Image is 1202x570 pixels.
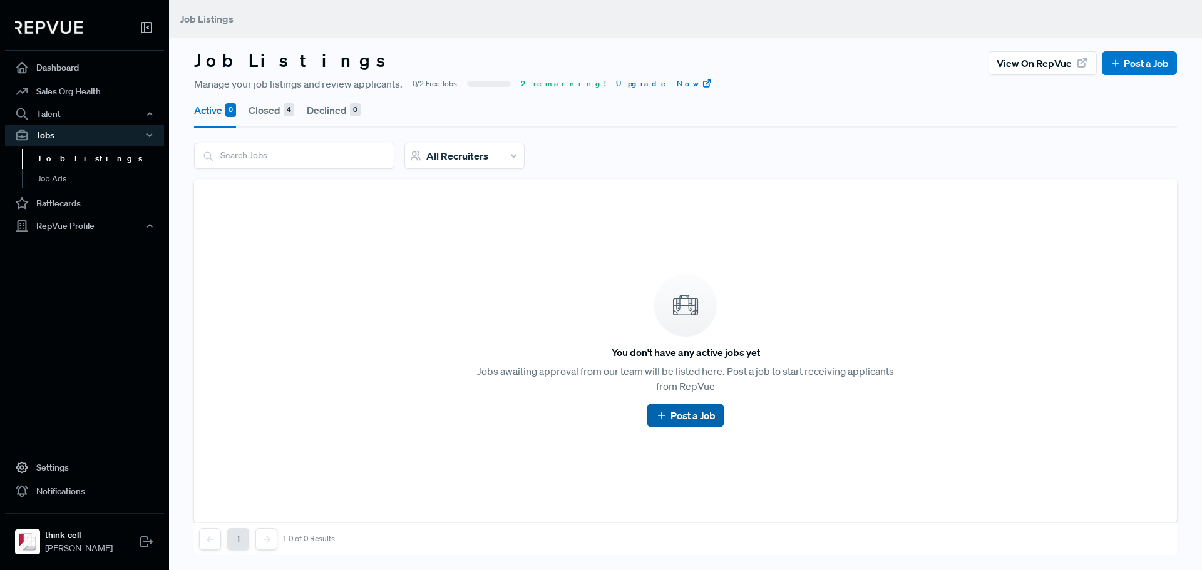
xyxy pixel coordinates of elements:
[194,76,403,91] span: Manage your job listings and review applicants.
[195,143,394,168] input: Search Jobs
[5,455,164,479] a: Settings
[307,93,361,128] button: Declined 0
[45,542,113,555] span: [PERSON_NAME]
[1110,56,1169,71] a: Post a Job
[194,93,236,128] button: Active 0
[225,103,236,117] div: 0
[199,528,221,550] button: Previous
[5,125,164,146] button: Jobs
[616,78,712,89] a: Upgrade Now
[521,78,606,89] span: 2 remaining!
[194,50,397,71] h3: Job Listings
[989,51,1097,75] button: View on RepVue
[5,513,164,560] a: think-cellthink-cell[PERSON_NAME]
[249,93,294,128] button: Closed 4
[180,13,234,25] span: Job Listings
[45,529,113,542] strong: think-cell
[282,534,335,543] div: 1-0 of 0 Results
[284,103,294,117] div: 4
[5,191,164,215] a: Battlecards
[426,150,488,162] span: All Recruiters
[350,103,361,117] div: 0
[15,21,83,34] img: RepVue
[5,56,164,79] a: Dashboard
[227,528,249,550] button: 1
[655,408,715,423] a: Post a Job
[471,364,900,394] p: Jobs awaiting approval from our team will be listed here. Post a job to start receiving applicant...
[647,404,723,427] button: Post a Job
[5,479,164,503] a: Notifications
[1102,51,1177,75] button: Post a Job
[22,169,181,189] a: Job Ads
[255,528,277,550] button: Next
[5,103,164,125] button: Talent
[18,532,38,552] img: think-cell
[199,528,335,550] nav: pagination
[413,78,457,89] span: 0/2 Free Jobs
[5,79,164,103] a: Sales Org Health
[5,215,164,237] button: RepVue Profile
[612,347,760,359] h6: You don't have any active jobs yet
[997,56,1072,71] span: View on RepVue
[22,149,181,169] a: Job Listings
